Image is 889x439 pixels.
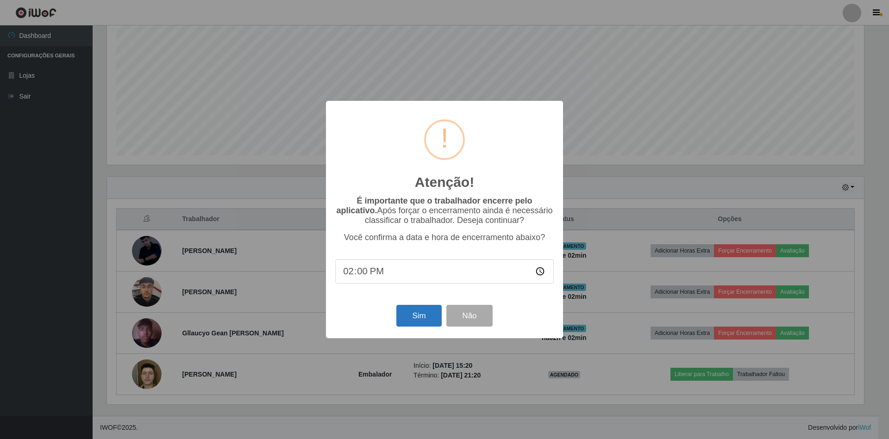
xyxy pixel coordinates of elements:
[446,305,492,327] button: Não
[336,196,532,215] b: É importante que o trabalhador encerre pelo aplicativo.
[415,174,474,191] h2: Atenção!
[335,233,554,242] p: Você confirma a data e hora de encerramento abaixo?
[396,305,441,327] button: Sim
[335,196,554,225] p: Após forçar o encerramento ainda é necessário classificar o trabalhador. Deseja continuar?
